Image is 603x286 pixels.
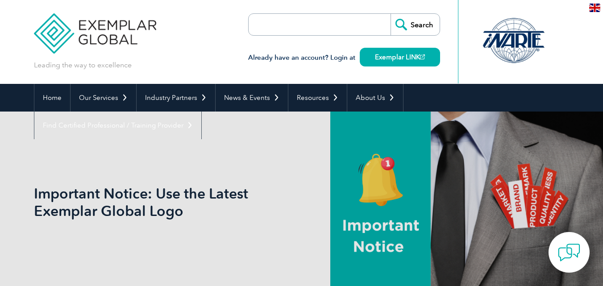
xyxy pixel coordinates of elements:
a: Industry Partners [137,84,215,112]
a: Our Services [71,84,136,112]
h3: Already have an account? Login at [248,52,440,63]
a: Home [34,84,70,112]
img: open_square.png [420,54,425,59]
h1: Important Notice: Use the Latest Exemplar Global Logo [34,185,377,220]
p: Leading the way to excellence [34,60,132,70]
a: About Us [347,84,403,112]
input: Search [391,14,440,35]
a: Exemplar LINK [360,48,440,66]
a: News & Events [216,84,288,112]
a: Find Certified Professional / Training Provider [34,112,201,139]
img: contact-chat.png [558,241,580,264]
a: Resources [288,84,347,112]
img: en [589,4,600,12]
